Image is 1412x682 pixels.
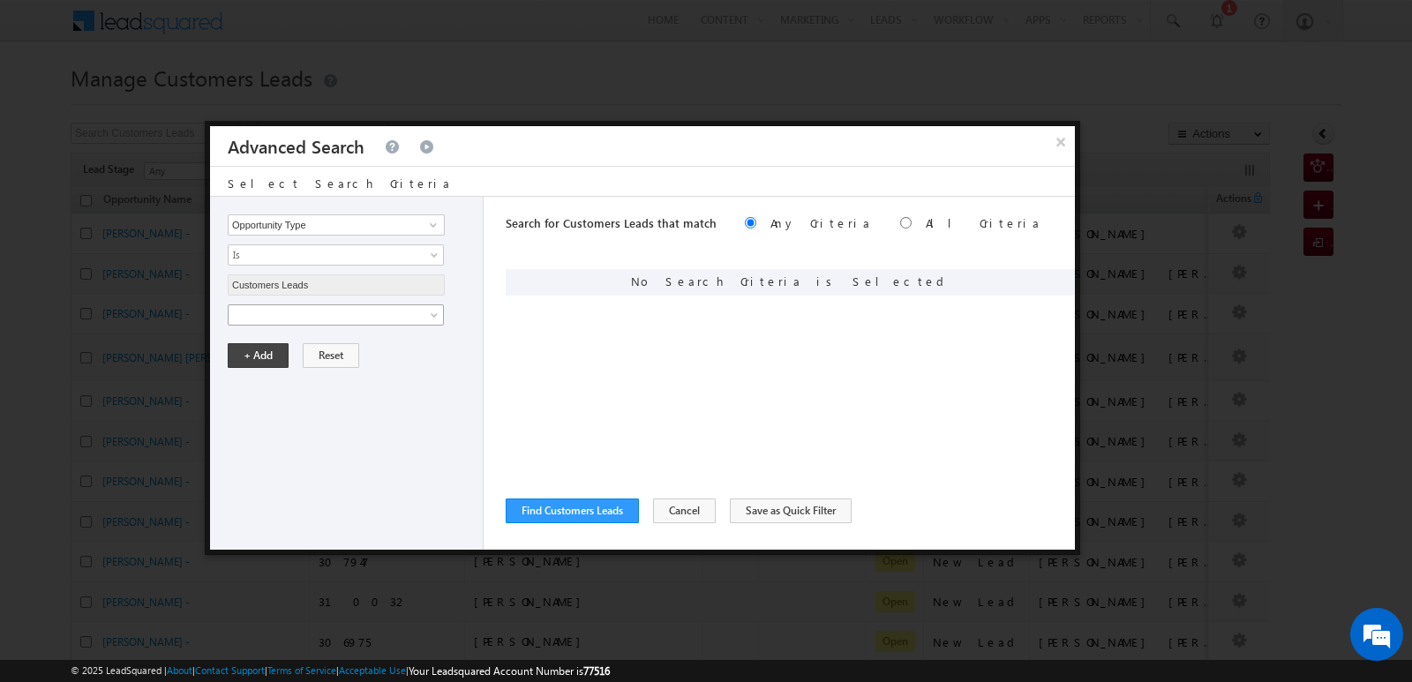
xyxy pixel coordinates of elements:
span: Is [229,247,420,263]
button: Find Customers Leads [506,498,639,523]
label: Any Criteria [770,215,872,230]
a: Contact Support [195,664,265,676]
div: Chat with us now [92,93,297,116]
button: × [1047,126,1075,157]
span: 77516 [583,664,610,678]
label: All Criteria [926,215,1041,230]
div: Minimize live chat window [289,9,332,51]
em: Start Chat [240,543,320,567]
input: Type to Search [228,214,445,236]
span: © 2025 LeadSquared | | | | | [71,663,610,679]
h3: Advanced Search [228,126,364,166]
button: Reset [303,343,359,368]
a: Is [228,244,444,266]
button: + Add [228,343,289,368]
img: d_60004797649_company_0_60004797649 [30,93,74,116]
a: Show All Items [420,216,442,234]
button: Cancel [653,498,716,523]
div: No Search Criteria is Selected [506,269,1075,296]
a: About [167,664,192,676]
button: Save as Quick Filter [730,498,852,523]
a: Terms of Service [267,664,336,676]
span: Search for Customers Leads that match [506,215,717,230]
a: Acceptable Use [339,664,406,676]
textarea: Type your message and hit 'Enter' [23,163,322,528]
span: Your Leadsquared Account Number is [409,664,610,678]
span: Select Search Criteria [228,176,452,191]
input: Type to Search [228,274,445,296]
